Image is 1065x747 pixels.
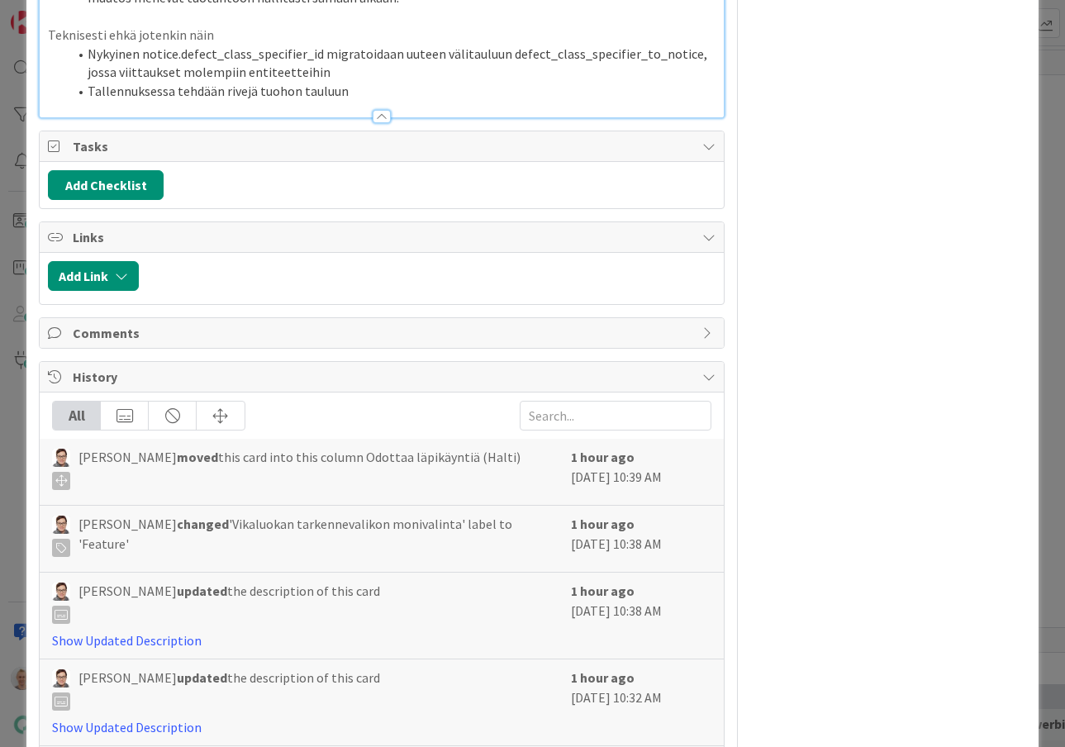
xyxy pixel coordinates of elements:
[68,45,716,82] li: Nykyinen notice.defect_class_specifier_id migratoidaan uuteen välitauluun defect_class_specifier_...
[78,447,521,490] span: [PERSON_NAME] this card into this column Odottaa läpikäyntiä (Halti)
[78,668,380,711] span: [PERSON_NAME] the description of this card
[520,401,711,431] input: Search...
[177,669,227,686] b: updated
[73,227,694,247] span: Links
[571,447,711,497] div: [DATE] 10:39 AM
[571,516,635,532] b: 1 hour ago
[48,26,716,45] p: Teknisesti ehkä jotenkin näin
[52,669,70,688] img: SM
[571,583,635,599] b: 1 hour ago
[52,719,202,735] a: Show Updated Description
[73,367,694,387] span: History
[78,581,380,624] span: [PERSON_NAME] the description of this card
[73,323,694,343] span: Comments
[571,449,635,465] b: 1 hour ago
[571,581,711,650] div: [DATE] 10:38 AM
[73,136,694,156] span: Tasks
[68,82,716,101] li: Tallennuksessa tehdään rivejä tuohon tauluun
[177,583,227,599] b: updated
[177,449,218,465] b: moved
[52,583,70,601] img: SM
[571,514,711,564] div: [DATE] 10:38 AM
[52,632,202,649] a: Show Updated Description
[48,170,164,200] button: Add Checklist
[571,669,635,686] b: 1 hour ago
[52,516,70,534] img: SM
[48,261,139,291] button: Add Link
[53,402,101,430] div: All
[177,516,229,532] b: changed
[78,514,563,557] span: [PERSON_NAME] 'Vikaluokan tarkennevalikon monivalinta' label to 'Feature'
[571,668,711,737] div: [DATE] 10:32 AM
[52,449,70,467] img: SM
